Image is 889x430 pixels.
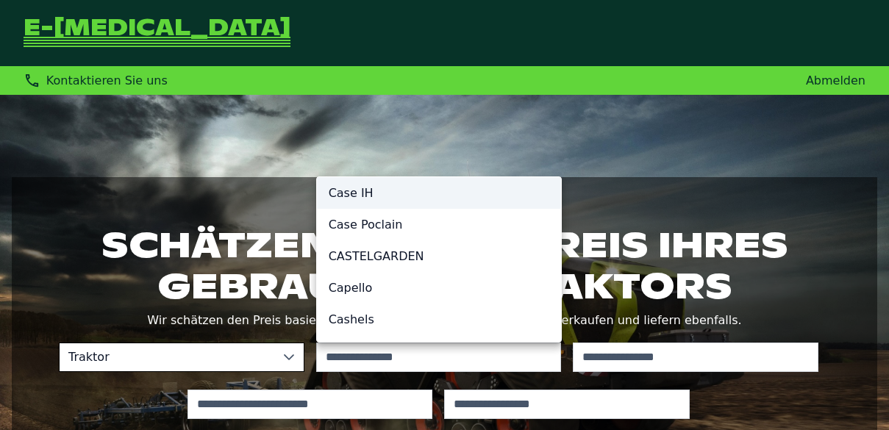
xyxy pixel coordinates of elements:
div: Kontaktieren Sie uns [24,72,168,89]
p: Wir schätzen den Preis basierend auf umfangreichen Preisdaten. Wir verkaufen und liefern ebenfalls. [59,310,830,331]
li: Cashels [317,304,561,335]
li: Case Poclain [317,209,561,240]
li: Capello [317,272,561,304]
h1: Schätzen Sie den Preis Ihres gebrauchten Traktors [59,224,830,307]
li: Case IH [317,177,561,209]
a: Abmelden [806,74,865,87]
span: Traktor [60,343,274,371]
li: Caterpillar [317,335,561,367]
span: Kontaktieren Sie uns [46,74,168,87]
li: CASTELGARDEN [317,240,561,272]
a: Zurück zur Startseite [24,18,290,49]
